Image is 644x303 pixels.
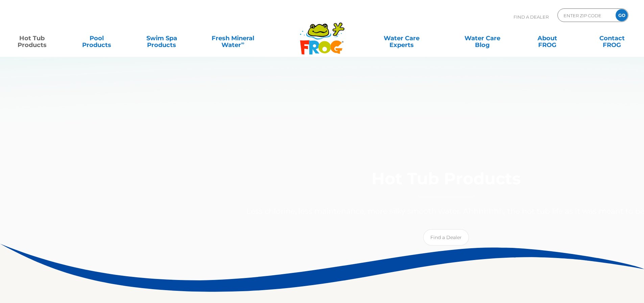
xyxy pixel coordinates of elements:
a: Swim SpaProducts [137,31,187,45]
a: Fresh MineralWater∞ [201,31,264,45]
a: Hot TubProducts [7,31,57,45]
a: AboutFROG [522,31,572,45]
p: Find A Dealer [514,8,549,25]
a: ContactFROG [587,31,637,45]
a: Water CareBlog [457,31,507,45]
a: Find a Dealer [423,229,469,246]
a: PoolProducts [72,31,122,45]
a: Water CareExperts [361,31,443,45]
img: Frog Products Logo [296,14,348,55]
input: GO [616,9,628,21]
sup: ∞ [241,40,244,46]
